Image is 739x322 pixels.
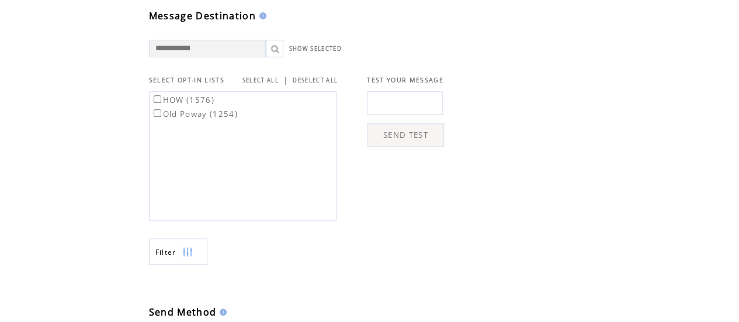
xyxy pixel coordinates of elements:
span: TEST YOUR MESSAGE [367,76,443,84]
a: SELECT ALL [242,77,279,84]
a: Filter [149,238,207,265]
span: Show filters [155,247,176,257]
a: SEND TEST [367,123,444,147]
span: | [283,75,288,85]
input: HOW (1576) [154,95,161,103]
a: SHOW SELECTED [289,45,342,53]
label: HOW (1576) [151,95,214,105]
img: filters.png [182,239,193,265]
img: help.gif [256,12,266,19]
a: DESELECT ALL [293,77,338,84]
label: Old Poway (1254) [151,109,238,119]
span: Send Method [149,306,217,318]
span: Message Destination [149,9,256,22]
span: SELECT OPT-IN LISTS [149,76,224,84]
img: help.gif [216,309,227,316]
input: Old Poway (1254) [154,109,161,117]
